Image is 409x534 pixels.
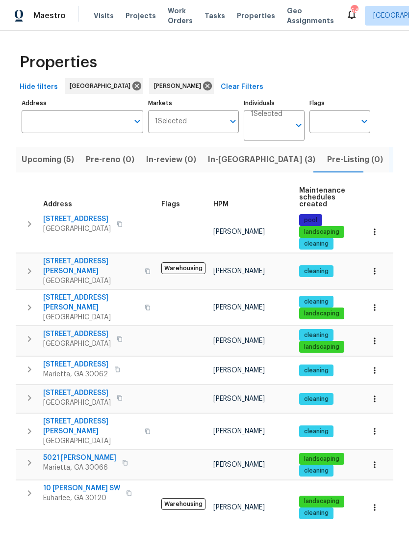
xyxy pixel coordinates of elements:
label: Address [22,100,143,106]
button: Open [130,114,144,128]
button: Open [226,114,240,128]
span: Upcoming (5) [22,153,74,167]
span: Properties [237,11,275,21]
span: cleaning [300,240,332,248]
span: landscaping [300,455,343,463]
span: cleaning [300,509,332,517]
span: [STREET_ADDRESS] [43,360,108,369]
span: [STREET_ADDRESS] [43,329,111,339]
span: HPM [213,201,229,208]
span: cleaning [300,467,332,475]
span: [PERSON_NAME] [213,367,265,374]
span: [PERSON_NAME] [213,304,265,311]
span: 1 Selected [251,110,282,118]
span: [PERSON_NAME] [213,428,265,435]
span: [GEOGRAPHIC_DATA] [43,276,139,286]
span: Tasks [204,12,225,19]
span: [GEOGRAPHIC_DATA] [43,398,111,408]
span: Euharlee, GA 30120 [43,493,120,503]
span: [GEOGRAPHIC_DATA] [70,81,134,91]
span: [PERSON_NAME] [213,395,265,402]
button: Open [292,118,306,132]
span: [GEOGRAPHIC_DATA] [43,312,139,322]
span: [STREET_ADDRESS][PERSON_NAME] [43,256,139,276]
span: Maintenance schedules created [299,187,345,208]
button: Hide filters [16,78,62,96]
span: 5021 [PERSON_NAME] [43,453,116,463]
span: cleaning [300,366,332,375]
label: Markets [148,100,239,106]
span: In-review (0) [146,153,196,167]
span: landscaping [300,343,343,351]
span: cleaning [300,331,332,339]
span: [PERSON_NAME] [154,81,205,91]
span: Pre-reno (0) [86,153,134,167]
span: landscaping [300,309,343,318]
span: landscaping [300,228,343,236]
button: Open [358,114,371,128]
span: In-[GEOGRAPHIC_DATA] (3) [208,153,315,167]
span: Work Orders [168,6,193,26]
span: [STREET_ADDRESS][PERSON_NAME] [43,417,139,436]
span: pool [300,216,321,225]
span: Clear Filters [221,81,263,93]
span: 1 Selected [155,117,187,126]
span: [PERSON_NAME] [213,504,265,511]
div: [PERSON_NAME] [149,78,214,94]
span: Flags [161,201,180,208]
span: cleaning [300,427,332,436]
span: cleaning [300,298,332,306]
span: [PERSON_NAME] [213,461,265,468]
span: Properties [20,57,97,67]
span: [STREET_ADDRESS] [43,214,111,224]
span: [PERSON_NAME] [213,228,265,235]
span: Hide filters [20,81,58,93]
div: 64 [351,6,358,16]
span: [PERSON_NAME] [213,337,265,344]
span: Maestro [33,11,66,21]
span: cleaning [300,267,332,276]
span: Visits [94,11,114,21]
span: Address [43,201,72,208]
span: Warehousing [161,498,205,510]
span: Marietta, GA 30062 [43,369,108,379]
span: [GEOGRAPHIC_DATA] [43,436,139,446]
span: 10 [PERSON_NAME] SW [43,483,120,493]
button: Clear Filters [217,78,267,96]
span: Projects [126,11,156,21]
span: Geo Assignments [287,6,334,26]
span: [GEOGRAPHIC_DATA] [43,339,111,349]
label: Individuals [244,100,305,106]
span: Pre-Listing (0) [327,153,383,167]
span: cleaning [300,395,332,403]
span: [PERSON_NAME] [213,268,265,275]
div: [GEOGRAPHIC_DATA] [65,78,143,94]
span: [GEOGRAPHIC_DATA] [43,224,111,234]
span: [STREET_ADDRESS][PERSON_NAME] [43,293,139,312]
span: [STREET_ADDRESS] [43,388,111,398]
span: Warehousing [161,262,205,274]
span: Marietta, GA 30066 [43,463,116,473]
span: landscaping [300,497,343,506]
label: Flags [309,100,370,106]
